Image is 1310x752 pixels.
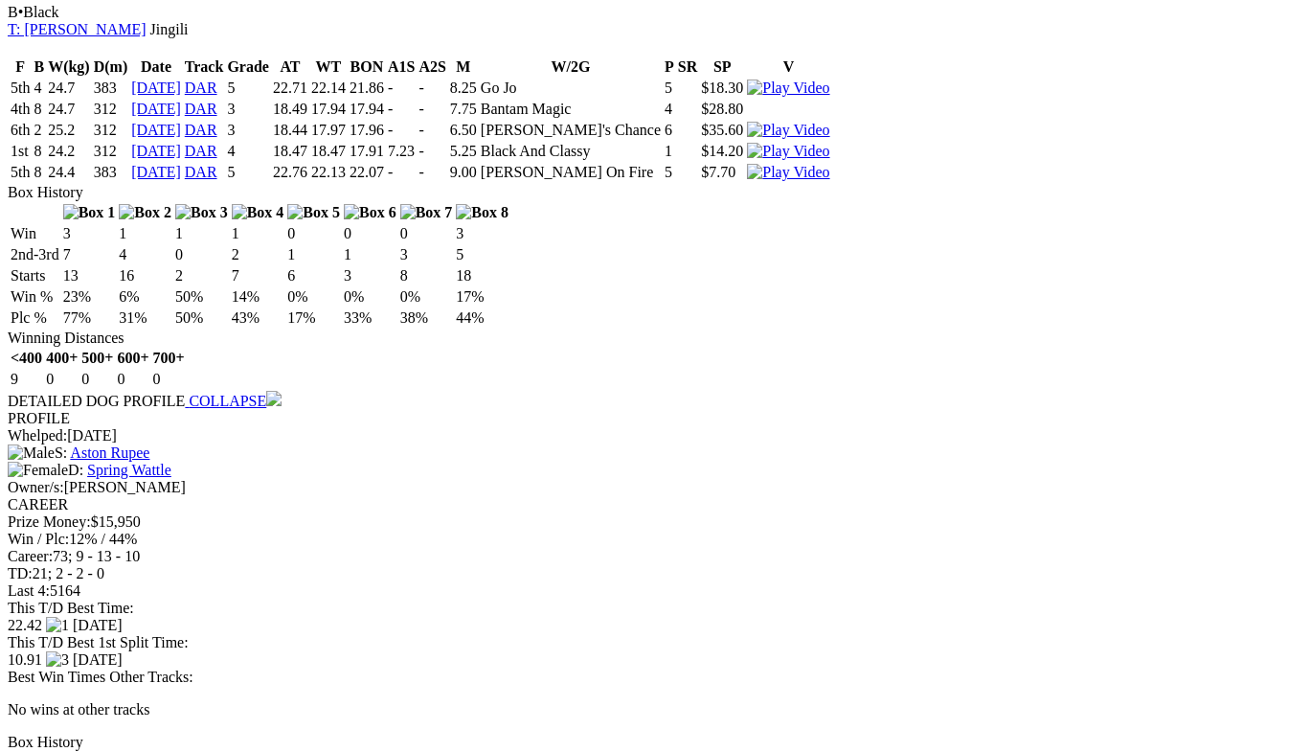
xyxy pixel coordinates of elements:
div: Box History [8,184,1288,201]
div: 21; 2 - 2 - 0 [8,565,1288,582]
td: 17% [455,287,509,307]
td: 21.86 [349,79,385,98]
td: 4 [226,142,270,161]
td: 0 [80,370,114,389]
td: 9 [10,370,43,389]
td: 312 [93,100,129,119]
td: 22.14 [310,79,347,98]
td: Win % [10,287,60,307]
td: - [387,79,416,98]
td: - [418,163,446,182]
td: 0 [45,370,79,389]
td: 7 [62,245,117,264]
td: 1 [231,224,285,243]
td: $14.20 [700,142,744,161]
td: 6.50 [449,121,478,140]
img: Box 5 [287,204,340,221]
th: SP [700,57,744,77]
td: Black And Classy [480,142,662,161]
td: 3 [343,266,397,285]
td: 22.71 [272,79,308,98]
td: - [418,142,446,161]
img: Play Video [747,122,829,139]
td: 1 [118,224,172,243]
td: 4 [664,100,675,119]
th: Date [130,57,182,77]
td: 1 [664,142,675,161]
td: 3 [226,121,270,140]
td: [PERSON_NAME] On Fire [480,163,662,182]
td: - [418,121,446,140]
td: 312 [93,121,129,140]
td: 50% [174,308,229,328]
th: A2S [418,57,446,77]
td: 24.7 [47,100,91,119]
img: Play Video [747,143,829,160]
span: Career: [8,548,53,564]
a: DAR [185,143,217,159]
th: 700+ [152,349,186,368]
div: [PERSON_NAME] [8,479,1288,496]
td: 383 [93,79,129,98]
td: - [418,79,446,98]
td: 1 [343,245,397,264]
td: 383 [93,163,129,182]
td: - [387,121,416,140]
td: 16 [118,266,172,285]
td: 14% [231,287,285,307]
td: 3 [62,224,117,243]
td: 24.4 [47,163,91,182]
td: 8 [399,266,454,285]
td: 17.94 [349,100,385,119]
span: B Black [8,4,59,20]
td: 0 [174,245,229,264]
span: 22.42 [8,617,42,633]
div: 73; 9 - 13 - 10 [8,548,1288,565]
span: Best Win Times Other Tracks: [8,669,193,685]
th: SR [677,57,698,77]
span: This T/D Best Time: [8,600,134,616]
th: D(m) [93,57,129,77]
th: BON [349,57,385,77]
td: 8 [33,142,45,161]
img: 3 [46,651,69,669]
td: 77% [62,308,117,328]
td: 7 [231,266,285,285]
td: 8 [33,100,45,119]
a: DAR [185,101,217,117]
td: 6 [286,266,341,285]
td: $7.70 [700,163,744,182]
td: 5th [10,163,31,182]
a: [DATE] [131,101,181,117]
th: <400 [10,349,43,368]
div: 5164 [8,582,1288,600]
td: 312 [93,142,129,161]
th: WT [310,57,347,77]
td: 22.07 [349,163,385,182]
td: 38% [399,308,454,328]
th: V [746,57,830,77]
td: 17.97 [310,121,347,140]
img: Play Video [747,164,829,181]
td: 24.2 [47,142,91,161]
td: 0% [399,287,454,307]
a: [DATE] [131,143,181,159]
a: T: [PERSON_NAME] [8,21,147,37]
img: Box 3 [175,204,228,221]
td: 3 [455,224,509,243]
span: COLLAPSE [189,393,266,409]
img: Box 1 [63,204,116,221]
img: Box 2 [119,204,171,221]
span: • [18,4,24,20]
a: Aston Rupee [70,444,149,461]
th: AT [272,57,308,77]
td: 9.00 [449,163,478,182]
span: TD: [8,565,33,581]
td: 4 [33,79,45,98]
th: 600+ [116,349,149,368]
img: 1 [46,617,69,634]
td: Bantam Magic [480,100,662,119]
td: 17.91 [349,142,385,161]
td: 23% [62,287,117,307]
a: [DATE] [131,122,181,138]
